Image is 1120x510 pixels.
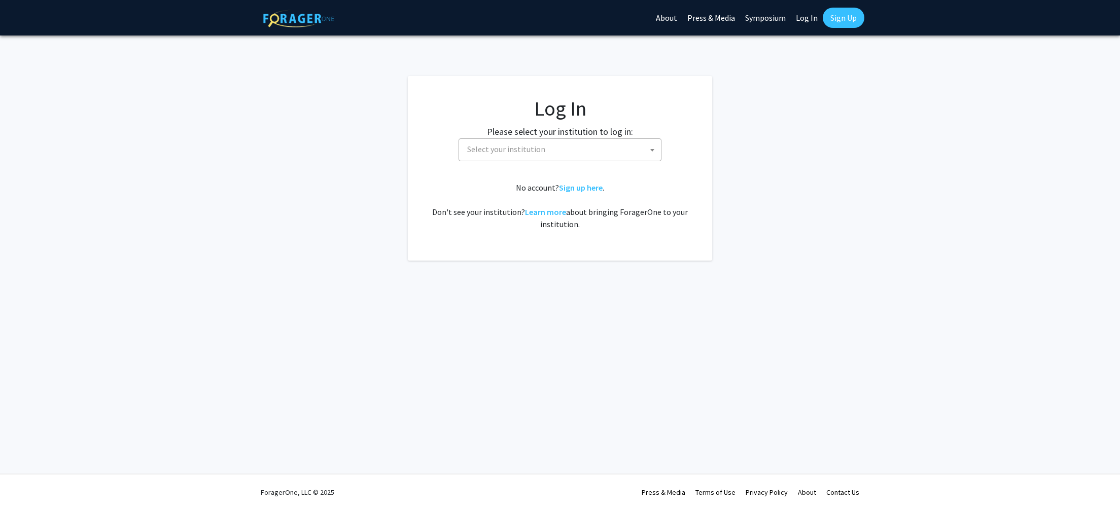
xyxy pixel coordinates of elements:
label: Please select your institution to log in: [487,125,633,138]
a: Sign Up [823,8,864,28]
span: Select your institution [463,139,661,160]
div: ForagerOne, LLC © 2025 [261,475,334,510]
a: Contact Us [826,488,859,497]
a: Press & Media [642,488,685,497]
a: About [798,488,816,497]
span: Select your institution [459,138,661,161]
a: Learn more about bringing ForagerOne to your institution [525,207,566,217]
span: Select your institution [467,144,545,154]
div: No account? . Don't see your institution? about bringing ForagerOne to your institution. [428,181,692,230]
img: ForagerOne Logo [263,10,334,27]
a: Privacy Policy [746,488,788,497]
a: Sign up here [559,183,603,193]
h1: Log In [428,96,692,121]
a: Terms of Use [695,488,736,497]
